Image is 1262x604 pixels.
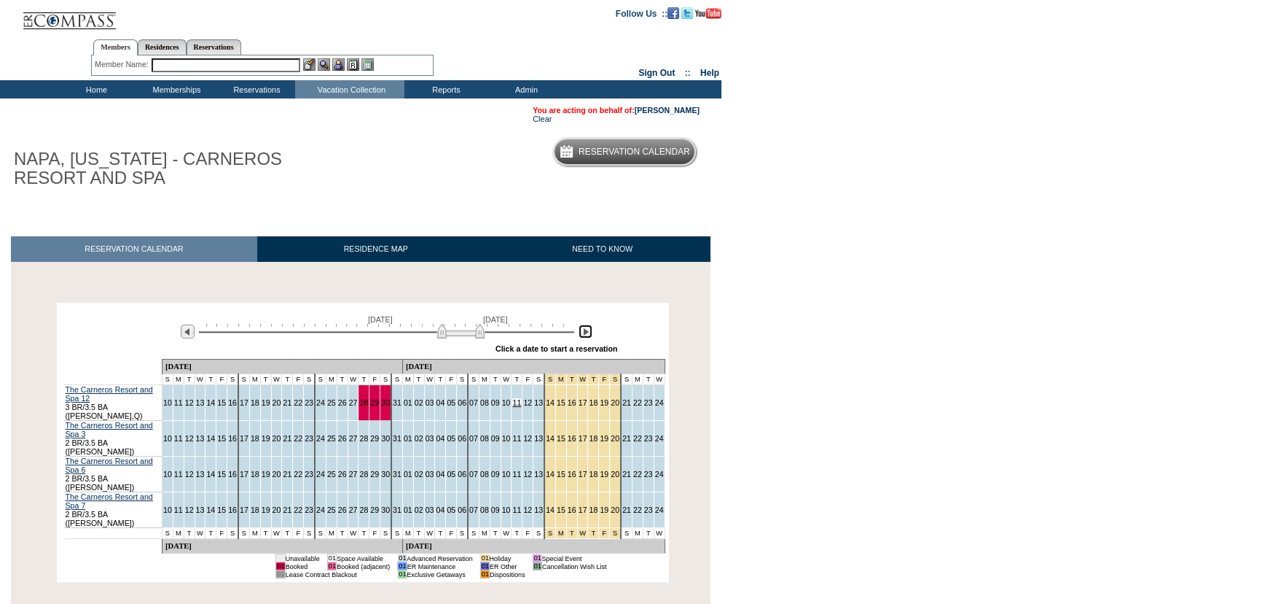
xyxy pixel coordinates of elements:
[174,398,183,407] a: 11
[469,434,478,443] a: 07
[283,434,291,443] a: 21
[11,147,337,191] h1: NAPA, [US_STATE] - CARNEROS RESORT AND SPA
[435,374,446,385] td: T
[162,374,173,385] td: S
[304,374,315,385] td: S
[600,506,608,514] a: 19
[174,434,183,443] a: 11
[502,398,511,407] a: 10
[495,344,618,353] div: Click a date to start a reservation
[685,68,691,78] span: ::
[337,374,348,385] td: T
[305,434,313,443] a: 23
[533,374,544,385] td: S
[293,528,304,539] td: F
[621,374,632,385] td: S
[644,434,653,443] a: 23
[305,398,313,407] a: 23
[349,470,358,479] a: 27
[369,528,380,539] td: F
[283,506,291,514] a: 21
[381,434,390,443] a: 30
[638,68,675,78] a: Sign Out
[228,506,237,514] a: 16
[370,506,379,514] a: 29
[380,528,391,539] td: S
[326,374,337,385] td: M
[610,374,621,385] td: President's Week 2027
[238,374,249,385] td: S
[358,374,369,385] td: T
[533,106,699,115] span: You are acting on behalf of:
[196,506,205,514] a: 13
[251,470,259,479] a: 18
[393,398,401,407] a: 31
[622,434,631,443] a: 21
[402,360,665,374] td: [DATE]
[228,398,237,407] a: 16
[11,236,257,262] a: RESERVATION CALENDAR
[402,374,413,385] td: M
[655,398,664,407] a: 24
[185,470,194,479] a: 12
[359,506,368,514] a: 28
[447,434,455,443] a: 05
[491,398,500,407] a: 09
[555,374,566,385] td: President's Week 2027
[633,506,642,514] a: 22
[522,374,533,385] td: F
[534,434,543,443] a: 13
[490,374,501,385] td: T
[616,7,667,19] td: Follow Us ::
[196,470,205,479] a: 13
[294,470,302,479] a: 22
[380,374,391,385] td: S
[469,506,478,514] a: 07
[695,8,721,17] a: Subscribe to our YouTube Channel
[502,470,511,479] a: 10
[644,398,653,407] a: 23
[64,492,162,528] td: 2 BR/3.5 BA ([PERSON_NAME])
[479,374,490,385] td: M
[655,434,664,443] a: 24
[206,470,215,479] a: 14
[294,398,302,407] a: 22
[163,398,172,407] a: 10
[589,398,597,407] a: 18
[349,398,358,407] a: 27
[184,528,195,539] td: T
[568,506,576,514] a: 16
[173,528,184,539] td: M
[523,506,532,514] a: 12
[633,398,642,407] a: 22
[273,470,281,479] a: 20
[240,470,248,479] a: 17
[205,528,216,539] td: T
[480,506,489,514] a: 08
[512,398,521,407] a: 11
[391,528,402,539] td: S
[413,374,424,385] td: T
[468,374,479,385] td: S
[294,434,302,443] a: 22
[654,374,665,385] td: W
[282,374,293,385] td: T
[174,506,183,514] a: 11
[347,58,359,71] img: Reservations
[458,470,466,479] a: 06
[611,434,619,443] a: 20
[227,374,238,385] td: S
[391,374,402,385] td: S
[494,236,710,262] a: NEED TO KNOW
[491,470,500,479] a: 09
[217,470,226,479] a: 15
[469,470,478,479] a: 07
[644,506,653,514] a: 23
[546,434,554,443] a: 14
[185,506,194,514] a: 12
[544,374,555,385] td: President's Week 2027
[260,374,271,385] td: T
[304,528,315,539] td: S
[359,398,368,407] a: 28
[483,315,508,324] span: [DATE]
